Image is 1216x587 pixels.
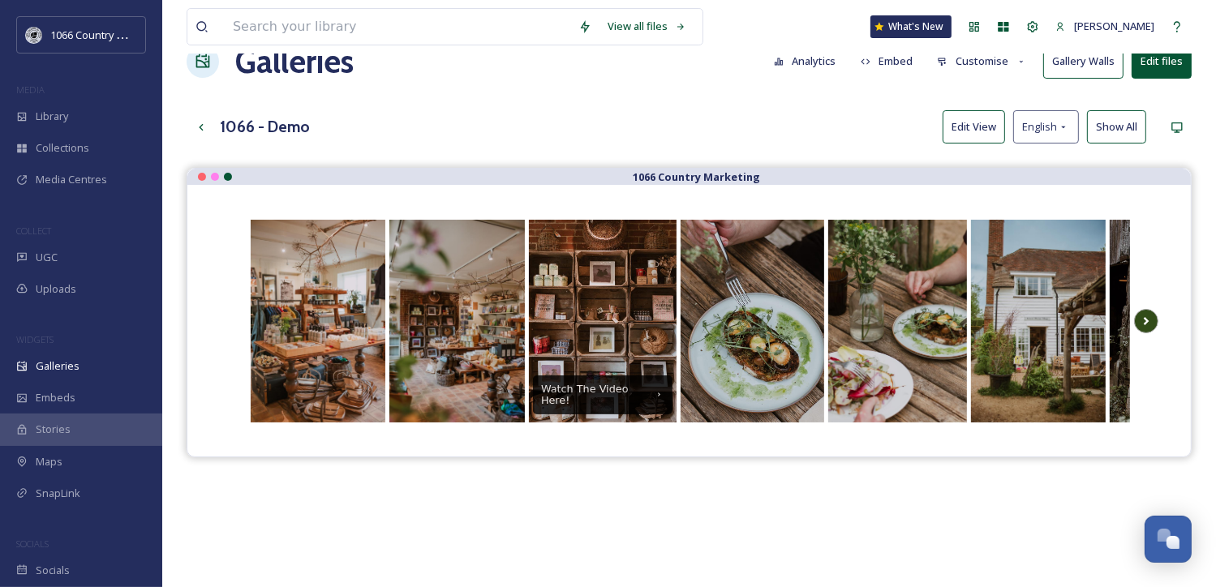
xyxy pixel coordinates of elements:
button: Analytics [766,45,844,77]
span: COLLECT [16,225,51,237]
span: Uploads [36,281,76,297]
span: Socials [36,563,70,578]
span: WIDGETS [16,333,54,345]
span: Media Centres [36,172,107,187]
span: Embeds [36,390,75,405]
span: SOCIALS [16,538,49,550]
span: Collections [36,140,89,156]
button: Open Chat [1145,516,1192,563]
button: Embed [853,45,922,77]
h3: 1066 - Demo [220,115,310,139]
a: What's New [870,15,952,38]
a: [PERSON_NAME] [1047,11,1162,42]
span: English [1022,119,1057,135]
span: Galleries [36,358,79,374]
button: Edit View [943,110,1005,144]
a: Opens media popup. Media description: 1066 Photography Campaign 2025 - Rebecca Booker Photography. [969,217,1107,424]
a: Opens media popup. Media description: 1066 Photography Campaign 2025 - Rebecca Booker Photography. [388,217,527,424]
span: MEDIA [16,84,45,96]
a: Analytics [766,45,853,77]
a: Opens media popup. Media description: 1066 Photography Campaign 2025 - Rebecca Booker Photography. [826,217,969,424]
input: Search your library [225,9,570,45]
img: logo_footerstamp.png [26,27,42,43]
span: SnapLink [36,486,80,501]
a: Galleries [235,37,354,86]
a: View all files [599,11,694,42]
span: UGC [36,250,58,265]
span: Library [36,109,68,124]
span: 1066 Country Marketing [50,27,165,42]
span: Maps [36,454,62,469]
a: Opens media popup. Media description: 1066 Photography Campaign 2025 - Rebecca Booker Photography. [678,217,826,424]
button: Gallery Walls [1043,45,1124,78]
button: Show All [1087,110,1146,144]
a: Opens media popup. Media description: 1066 Photography Campaign 2025 - Rebecca Booker Photography. [526,217,678,424]
button: Edit files [1132,45,1192,78]
strong: 1066 Country Marketing [633,169,760,184]
button: Customise [929,45,1035,77]
button: Scroll Right [1134,309,1158,333]
span: [PERSON_NAME] [1074,19,1154,33]
a: Opens media popup. Media description: 1066 Photography Campaign 2025 - Rebecca Booker Photography. [248,217,388,424]
div: Watch The Video Here! [541,383,646,406]
span: Stories [36,422,71,437]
